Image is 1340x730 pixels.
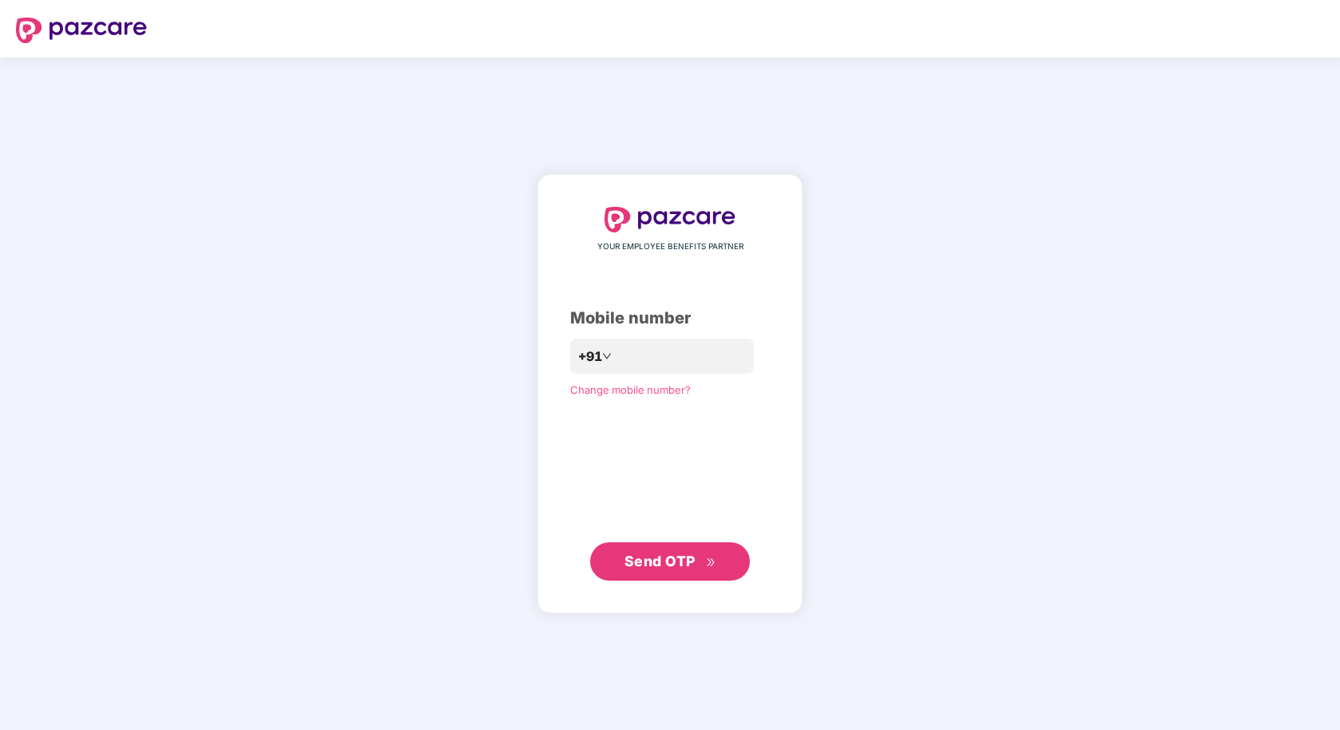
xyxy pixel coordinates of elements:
span: double-right [706,557,716,568]
a: Change mobile number? [570,383,691,396]
div: Mobile number [570,306,770,331]
span: down [602,351,612,361]
span: Send OTP [624,553,696,569]
img: logo [16,18,147,43]
img: logo [605,207,735,232]
span: +91 [578,347,602,367]
span: YOUR EMPLOYEE BENEFITS PARTNER [597,240,743,253]
button: Send OTPdouble-right [590,542,750,581]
